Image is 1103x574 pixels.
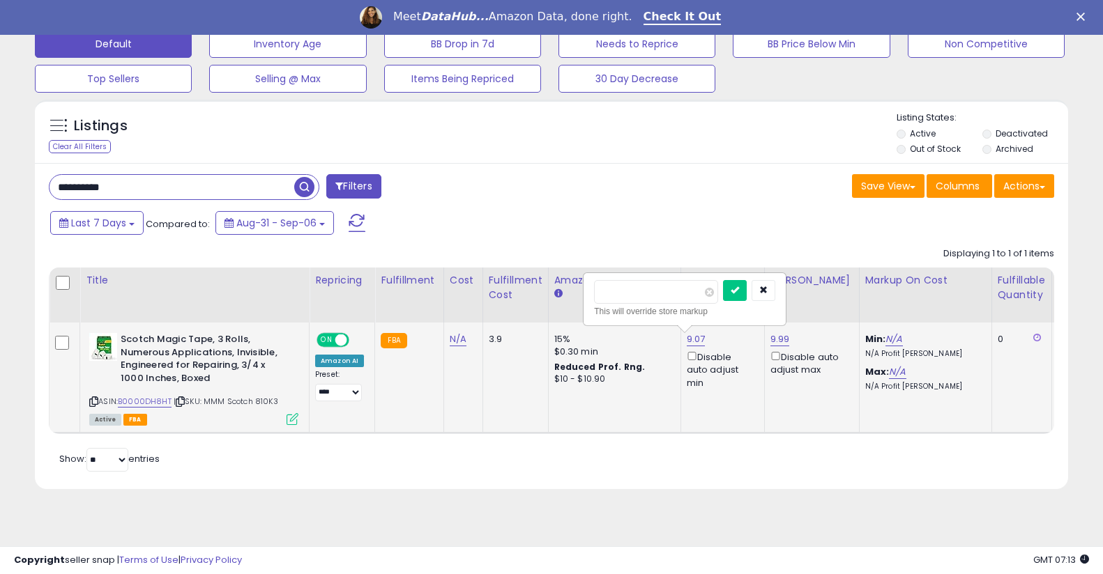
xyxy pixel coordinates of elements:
div: Amazon Fees [554,273,675,288]
div: 15% [554,333,670,346]
span: OFF [347,334,370,346]
span: Aug-31 - Sep-06 [236,216,317,230]
div: 3.9 [489,333,538,346]
a: Terms of Use [119,553,178,566]
button: Top Sellers [35,65,192,93]
button: Aug-31 - Sep-06 [215,211,334,235]
div: $0.30 min [554,346,670,358]
h5: Listings [74,116,128,136]
a: N/A [889,365,906,379]
span: Compared to: [146,217,210,231]
div: Title [86,273,303,288]
span: | SKU: MMM Scotch 810K3 [174,396,278,407]
div: Fulfillment [381,273,437,288]
div: [PERSON_NAME] [770,273,853,288]
button: BB Price Below Min [733,30,890,58]
div: 0 [998,333,1041,346]
button: Selling @ Max [209,65,366,93]
p: N/A Profit [PERSON_NAME] [865,349,981,359]
label: Archived [996,143,1033,155]
button: 30 Day Decrease [558,65,715,93]
div: Preset: [315,370,364,401]
button: Inventory Age [209,30,366,58]
span: Last 7 Days [71,216,126,230]
button: Filters [326,174,381,199]
small: Amazon Fees. [554,288,563,300]
p: N/A Profit [PERSON_NAME] [865,382,981,391]
span: 2025-09-17 07:13 GMT [1033,553,1089,566]
p: Listing States: [897,111,1068,125]
button: BB Drop in 7d [384,30,541,58]
label: Out of Stock [910,143,961,155]
div: Clear All Filters [49,140,111,153]
div: Close [1077,13,1090,21]
i: DataHub... [421,10,489,23]
button: Items Being Repriced [384,65,541,93]
div: Amazon AI [315,355,364,367]
div: Fulfillable Quantity [998,273,1046,302]
a: Check It Out [644,10,722,25]
b: Min: [865,332,886,346]
button: Non Competitive [908,30,1065,58]
span: FBA [123,414,147,426]
div: Disable auto adjust max [770,349,849,376]
div: Disable auto adjust min [687,349,754,389]
div: Meet Amazon Data, done right. [393,10,632,24]
span: ON [318,334,335,346]
button: Needs to Reprice [558,30,715,58]
b: Scotch Magic Tape, 3 Rolls, Numerous Applications, Invisible, Engineered for Repairing, 3/4 x 100... [121,333,290,388]
div: Cost [450,273,477,288]
a: N/A [885,332,902,346]
div: $10 - $10.90 [554,373,670,385]
a: 9.07 [687,332,706,346]
strong: Copyright [14,553,65,566]
b: Reduced Prof. Rng. [554,361,646,373]
div: Displaying 1 to 1 of 1 items [943,247,1054,261]
label: Active [910,127,936,139]
div: ASIN: [89,333,298,424]
span: Columns [936,179,980,193]
th: The percentage added to the cost of goods (COGS) that forms the calculator for Min & Max prices. [859,267,991,323]
span: Show: entries [59,452,160,465]
span: All listings currently available for purchase on Amazon [89,414,121,426]
img: Profile image for Georgie [360,6,382,29]
b: Max: [865,365,890,378]
button: Actions [994,174,1054,198]
small: FBA [381,333,406,348]
button: Default [35,30,192,58]
div: seller snap | | [14,554,242,567]
button: Columns [927,174,992,198]
a: N/A [450,332,466,346]
button: Save View [852,174,925,198]
div: Markup on Cost [865,273,986,288]
div: Fulfillment Cost [489,273,542,302]
a: B0000DH8HT [118,396,172,408]
a: 9.99 [770,332,790,346]
div: Repricing [315,273,369,288]
img: 4187l+feCBL._SL40_.jpg [89,333,117,361]
div: This will override store markup [594,304,775,318]
label: Deactivated [996,127,1048,139]
button: Last 7 Days [50,211,144,235]
a: Privacy Policy [181,553,242,566]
